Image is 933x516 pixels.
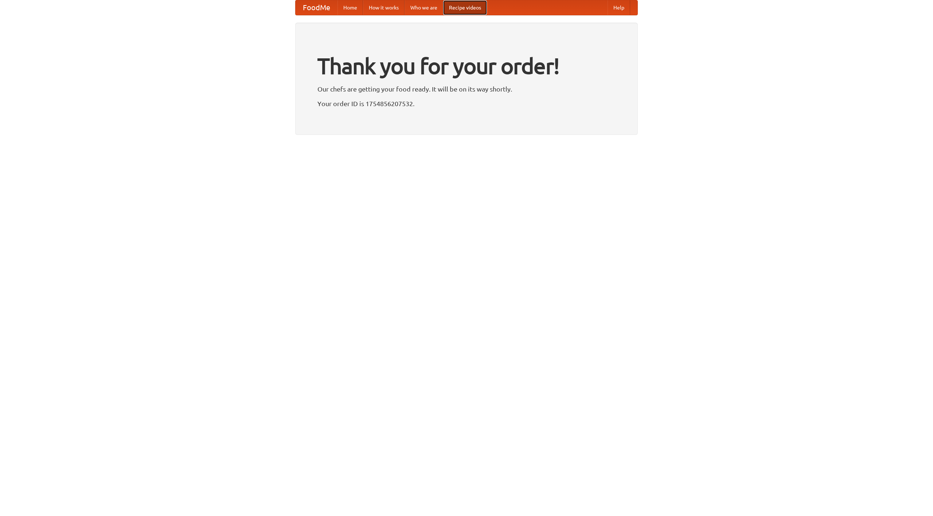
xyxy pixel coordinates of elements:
p: Our chefs are getting your food ready. It will be on its way shortly. [317,84,616,94]
a: How it works [363,0,405,15]
h1: Thank you for your order! [317,49,616,84]
a: FoodMe [296,0,337,15]
a: Home [337,0,363,15]
p: Your order ID is 1754856207532. [317,98,616,109]
a: Help [608,0,630,15]
a: Who we are [405,0,443,15]
a: Recipe videos [443,0,487,15]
